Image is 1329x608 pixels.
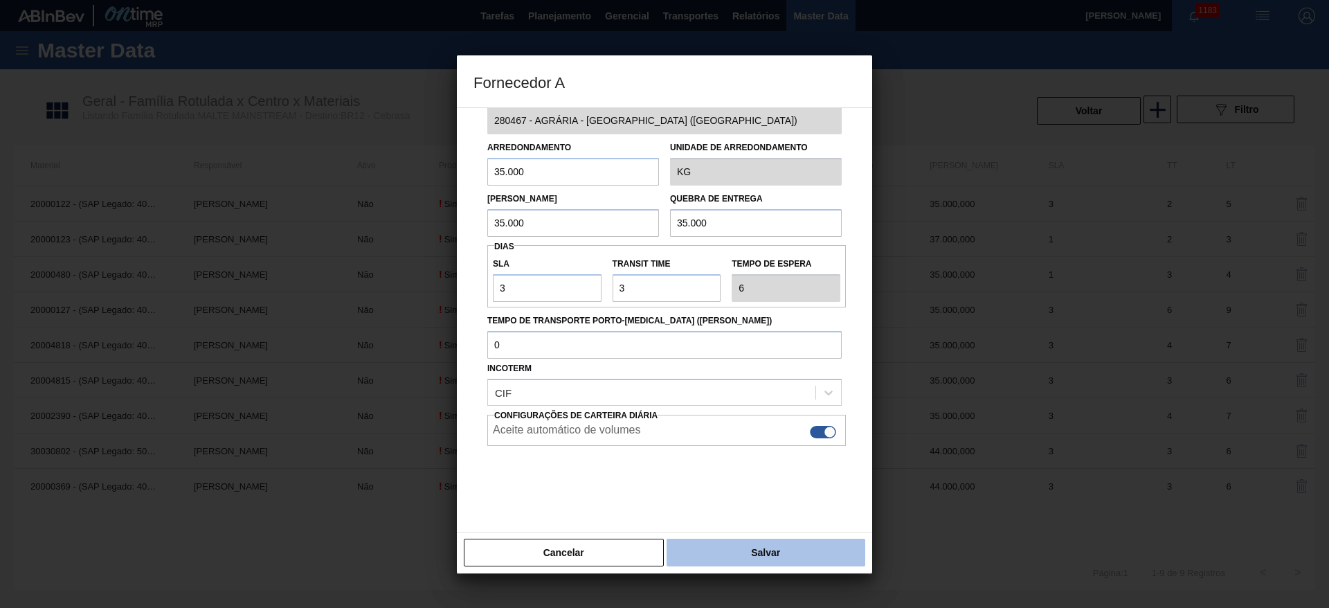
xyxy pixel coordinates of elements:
label: Arredondamento [487,143,571,152]
div: CIF [495,386,512,398]
label: Tempo de espera [732,254,840,274]
div: Essa configuração habilita a criação automática de composição de carga do lado do fornecedor caso... [487,406,842,446]
label: Transit Time [613,254,721,274]
button: Salvar [667,539,865,566]
label: Unidade de arredondamento [670,138,842,158]
label: Tempo de Transporte Porto-[MEDICAL_DATA] ([PERSON_NAME]) [487,311,842,331]
label: Quebra de entrega [670,194,763,204]
label: [PERSON_NAME] [487,194,557,204]
label: Incoterm [487,364,532,373]
span: Configurações de Carteira Diária [494,411,658,420]
label: Aceite automático de volumes [493,424,640,440]
button: Cancelar [464,539,664,566]
label: SLA [493,254,602,274]
span: Dias [494,242,514,251]
h3: Fornecedor A [457,55,872,108]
